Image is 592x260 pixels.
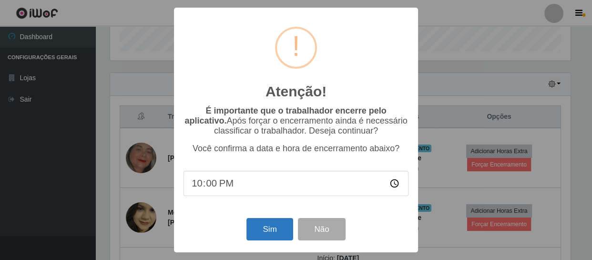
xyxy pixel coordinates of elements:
button: Não [298,218,345,240]
p: Após forçar o encerramento ainda é necessário classificar o trabalhador. Deseja continuar? [184,106,408,136]
b: É importante que o trabalhador encerre pelo aplicativo. [184,106,386,125]
p: Você confirma a data e hora de encerramento abaixo? [184,144,408,154]
h2: Atenção! [265,83,327,100]
button: Sim [246,218,293,240]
